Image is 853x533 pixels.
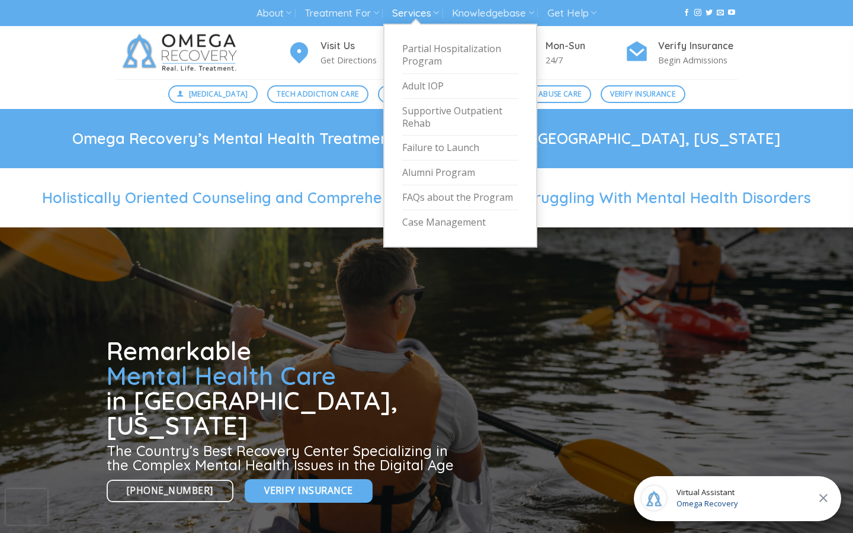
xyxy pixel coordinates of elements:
p: Get Directions [320,53,400,67]
span: [PHONE_NUMBER] [127,483,213,498]
a: About [256,2,291,24]
a: Verify Insurance [601,85,685,103]
a: Adult IOP [402,74,518,99]
span: Substance Abuse Care [495,88,581,99]
span: [MEDICAL_DATA] [189,88,248,99]
a: FAQs about the Program [402,185,518,210]
a: Follow on Instagram [694,9,701,17]
h4: Verify Insurance [658,38,737,54]
a: Follow on Twitter [706,9,713,17]
h1: Remarkable in [GEOGRAPHIC_DATA], [US_STATE] [107,339,458,438]
a: Verify Insurance [245,479,372,502]
p: Begin Admissions [658,53,737,67]
a: [PHONE_NUMBER] [107,480,233,503]
a: Substance Abuse Care [485,85,591,103]
a: Mental Health Care [378,85,476,103]
a: Follow on YouTube [728,9,735,17]
a: Tech Addiction Care [267,85,368,103]
a: Case Management [402,210,518,235]
img: Omega Recovery [116,26,249,79]
a: Send us an email [717,9,724,17]
h4: Visit Us [320,38,400,54]
a: Supportive Outpatient Rehab [402,99,518,136]
a: Visit Us Get Directions [287,38,400,68]
a: Follow on Facebook [683,9,690,17]
iframe: reCAPTCHA [6,489,47,525]
span: Mental Health Care [107,360,336,391]
a: Verify Insurance Begin Admissions [625,38,737,68]
span: Holistically Oriented Counseling and Comprehensive Wellness For Struggling With Mental Health Dis... [42,188,811,207]
a: Get Help [547,2,597,24]
a: Services [392,2,439,24]
h4: Mon-Sun [546,38,625,54]
span: Verify Insurance [610,88,675,99]
p: 24/7 [546,53,625,67]
a: Failure to Launch [402,136,518,160]
a: Alumni Program [402,160,518,185]
span: Tech Addiction Care [277,88,358,99]
a: [MEDICAL_DATA] [168,85,258,103]
a: Partial Hospitalization Program [402,37,518,74]
a: Knowledgebase [452,2,534,24]
a: Treatment For [304,2,379,24]
h3: The Country’s Best Recovery Center Specializing in the Complex Mental Health Issues in the Digita... [107,444,458,472]
span: Verify Insurance [264,483,352,498]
